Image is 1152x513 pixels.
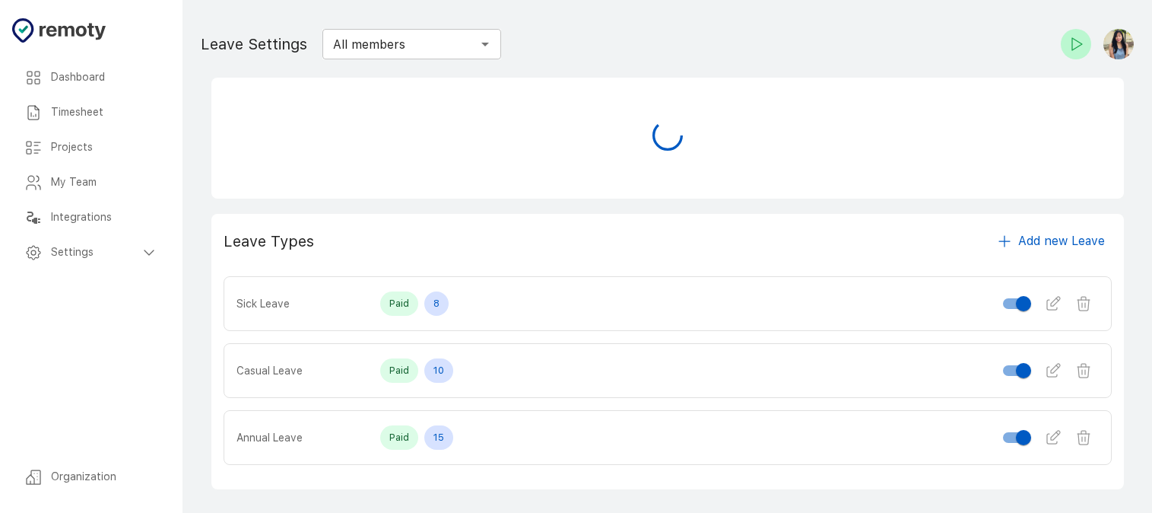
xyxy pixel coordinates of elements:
span: Paid [380,430,418,445]
span: 15 [424,430,453,445]
img: Rochelle Serapion [1103,29,1134,59]
button: Open [474,33,496,55]
h6: Integrations [51,209,158,226]
h4: Annual Leave [236,430,380,445]
div: Settings [12,235,170,270]
h2: Leave Types [224,229,963,253]
h6: Projects [51,139,158,156]
div: Timesheet [12,95,170,130]
span: Paid [380,363,418,378]
span: 10 [424,363,453,378]
h6: Timesheet [51,104,158,121]
span: Paid [380,296,418,311]
div: Organization [12,460,170,495]
h4: Sick Leave [236,296,380,311]
div: Dashboard [12,60,170,95]
button: Add new Leave [989,226,1111,256]
button: Rochelle Serapion [1097,23,1134,65]
div: Integrations [12,200,170,235]
h4: Casual Leave [236,363,380,378]
h1: Leave Settings [201,32,307,56]
h6: Settings [51,244,140,261]
span: 8 [424,296,449,311]
h6: Dashboard [51,69,158,86]
div: My Team [12,165,170,200]
h6: Organization [51,469,158,486]
button: Check-in [1061,29,1091,59]
h6: My Team [51,174,158,191]
div: Projects [12,130,170,165]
